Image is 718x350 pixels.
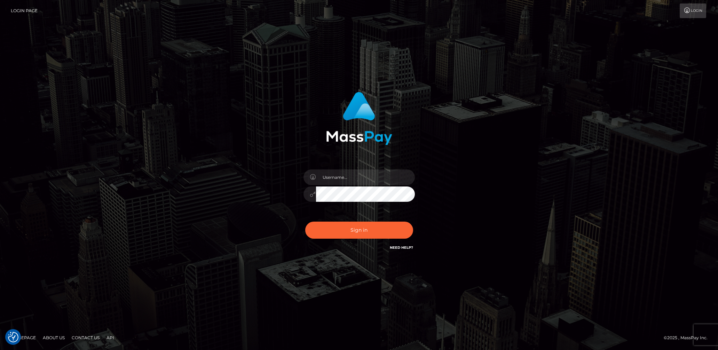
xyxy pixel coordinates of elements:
[8,332,18,342] img: Revisit consent button
[40,332,68,343] a: About Us
[69,332,102,343] a: Contact Us
[305,222,413,239] button: Sign in
[8,332,39,343] a: Homepage
[8,332,18,342] button: Consent Preferences
[104,332,117,343] a: API
[390,245,413,250] a: Need Help?
[680,3,706,18] a: Login
[326,92,392,145] img: MassPay Login
[664,334,713,342] div: © 2025 , MassPay Inc.
[11,3,38,18] a: Login Page
[316,169,415,185] input: Username...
